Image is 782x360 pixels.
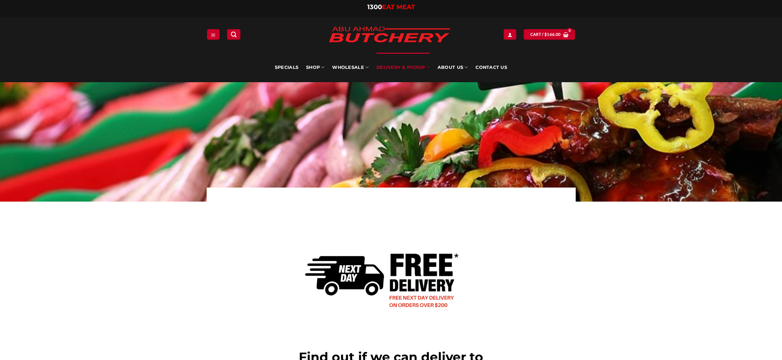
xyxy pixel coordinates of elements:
a: View cart [524,29,575,39]
img: Abu Ahmad Butchery [323,22,456,48]
a: About Us [438,53,468,82]
span: 1300 [367,3,382,11]
a: Specials [275,53,298,82]
a: Menu [207,29,220,39]
span: Cart / [530,31,561,38]
a: 1300EAT MEAT [367,3,415,11]
a: Contact Us [476,53,507,82]
a: Delivery & Pickup [376,53,430,82]
a: Search [227,29,240,39]
span: $ [544,31,547,38]
a: Wholesale [332,53,369,82]
img: Delivery Options [286,212,497,344]
bdi: 166.00 [544,32,561,37]
span: EAT MEAT [382,3,415,11]
a: SHOP [306,53,324,82]
a: Login [504,29,516,39]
